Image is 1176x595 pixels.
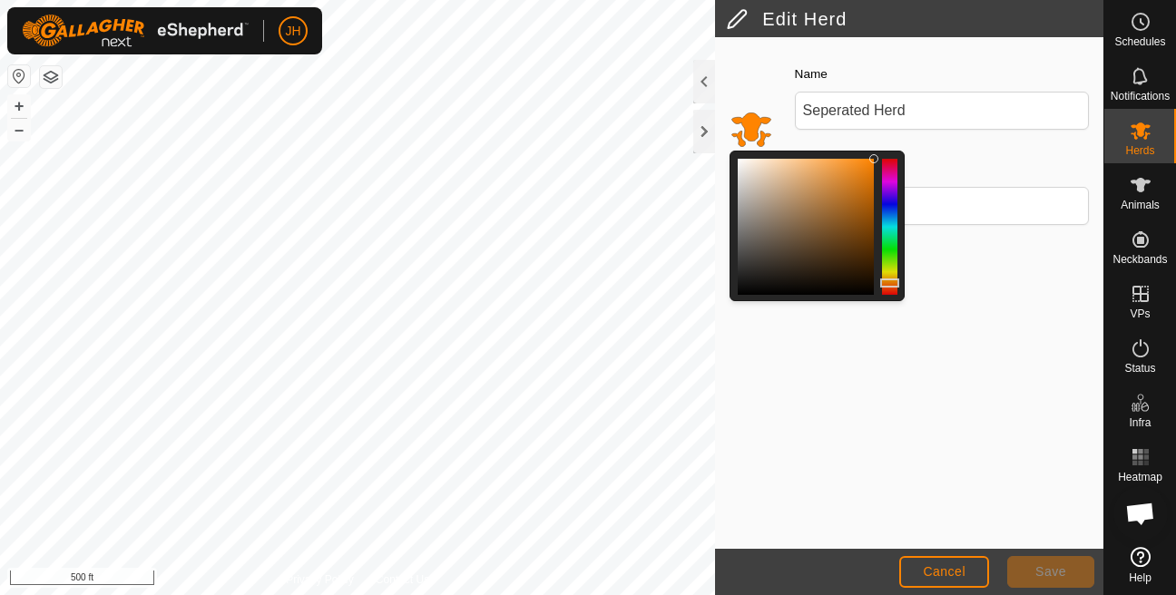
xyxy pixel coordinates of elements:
[285,22,300,41] span: JH
[1125,145,1154,156] span: Herds
[8,65,30,87] button: Reset Map
[726,8,1103,30] h2: Edit Herd
[795,65,828,83] label: Name
[1104,540,1176,590] a: Help
[1111,91,1170,102] span: Notifications
[1121,200,1160,210] span: Animals
[1124,363,1155,374] span: Status
[40,66,62,88] button: Map Layers
[1113,486,1168,541] div: Open chat
[286,571,354,588] a: Privacy Policy
[899,556,989,588] button: Cancel
[923,564,965,579] span: Cancel
[1114,36,1165,47] span: Schedules
[1129,417,1151,428] span: Infra
[8,119,30,141] button: –
[8,95,30,117] button: +
[1130,308,1150,319] span: VPs
[1129,572,1151,583] span: Help
[376,571,429,588] a: Contact Us
[1035,564,1066,579] span: Save
[22,15,249,47] img: Gallagher Logo
[1112,254,1167,265] span: Neckbands
[1007,556,1094,588] button: Save
[1118,472,1162,483] span: Heatmap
